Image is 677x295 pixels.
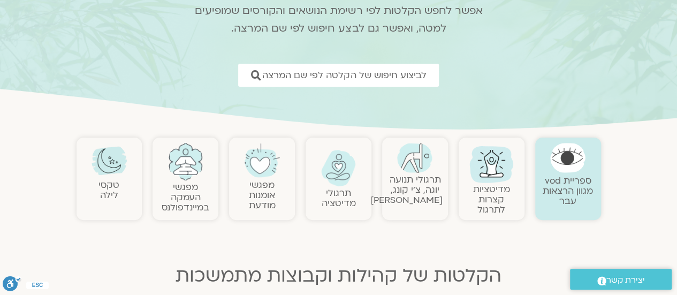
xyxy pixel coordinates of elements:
[473,183,510,216] a: מדיטציות קצרות לתרגול
[162,181,209,214] a: מפגשיהעמקה במיינדפולנס
[77,265,601,286] h2: הקלטות של קהילות וקבוצות מתמשכות
[249,179,276,211] a: מפגשיאומנות מודעת
[606,273,645,288] span: יצירת קשר
[98,179,119,201] a: טקסילילה
[543,175,593,207] a: ספריית vodמגוון הרצאות עבר
[370,173,443,206] a: תרגולי תנועהיוגה, צ׳י קונג, [PERSON_NAME]
[570,269,672,290] a: יצירת קשר
[181,2,497,37] p: אפשר לחפש הקלטות לפי רשימת הנושאים והקורסים שמופיעים למטה, ואפשר גם לבצע חיפוש לפי שם המרצה.
[238,64,439,87] a: לביצוע חיפוש של הקלטה לפי שם המרצה
[322,187,356,209] a: תרגולימדיטציה
[262,70,426,80] span: לביצוע חיפוש של הקלטה לפי שם המרצה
